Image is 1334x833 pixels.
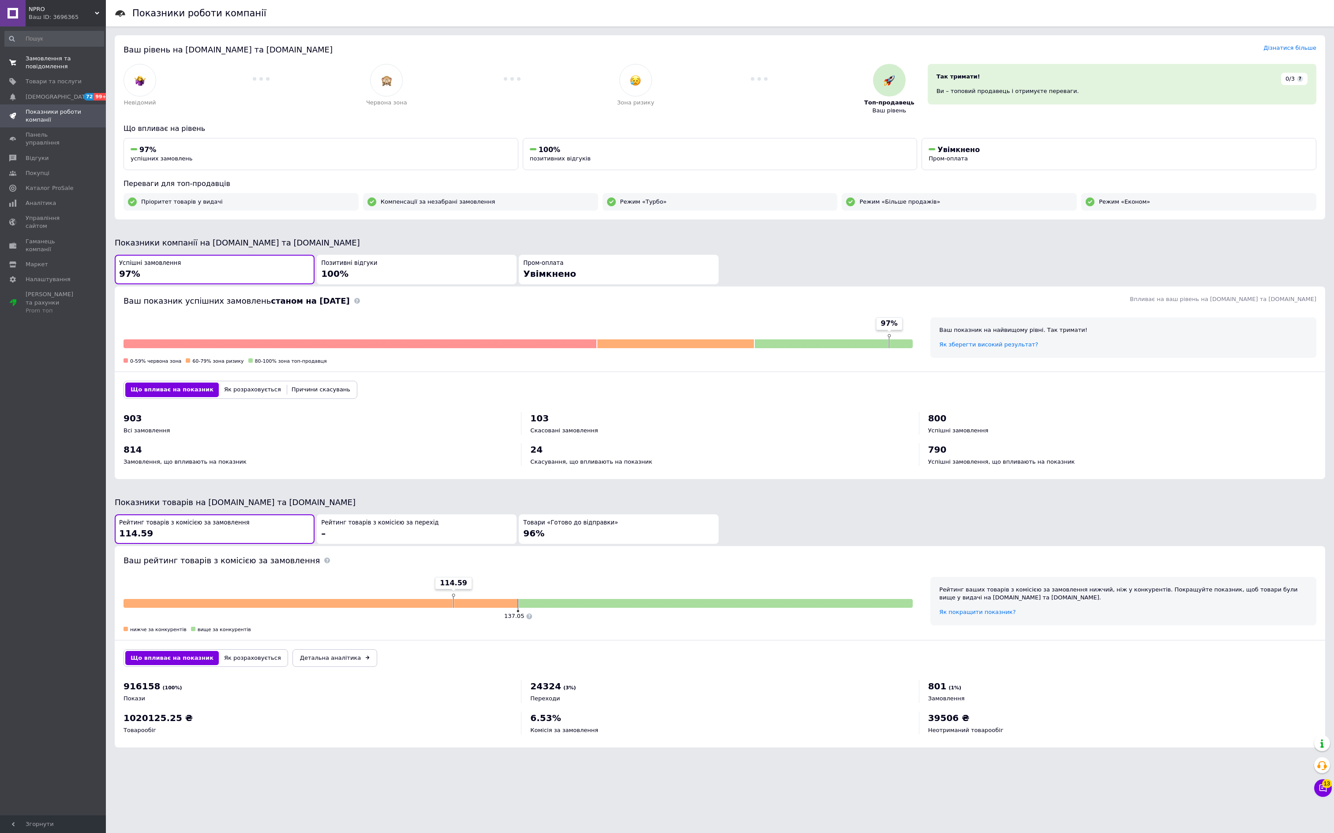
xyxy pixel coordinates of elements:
div: Рейтинг ваших товарів з комісією за замовлення нижчий, ніж у конкурентів. Покращуйте показник, що... [939,586,1308,602]
span: Комісія за замовлення [530,727,598,733]
span: Успішні замовлення [928,427,989,434]
span: 97% [119,268,140,279]
span: Ваш рейтинг товарів з комісією за замовлення [124,556,320,565]
span: Рейтинг товарів з комісією за перехід [321,519,438,527]
span: Відгуки [26,154,49,162]
div: Ваш показник на найвищому рівні. Так тримати! [939,326,1308,334]
span: Панель управління [26,131,82,147]
img: :rocket: [884,75,895,86]
span: Пріоритет товарів у видачі [141,198,223,206]
h1: Показники роботи компанії [132,8,266,19]
button: Що впливає на показник [125,383,219,397]
span: (3%) [563,685,576,691]
span: Неотриманий товарообіг [928,727,1004,733]
div: Prom топ [26,307,82,315]
span: Успішні замовлення, що впливають на показник [928,458,1075,465]
span: 790 [928,444,947,455]
span: Замовлення та повідомлення [26,55,82,71]
button: УвімкненоПром-оплата [922,138,1316,170]
span: Переходи [530,695,560,702]
span: Пром-оплата [523,259,563,268]
a: Детальна аналітика [292,649,377,667]
span: 0-59% червона зона [130,358,181,364]
span: 916158 [124,681,161,692]
span: 100% [539,145,560,154]
span: 100% [321,268,348,279]
span: Впливає на ваш рівень на [DOMAIN_NAME] та [DOMAIN_NAME] [1130,296,1316,302]
span: Покази [124,695,145,702]
span: вище за конкурентів [198,627,251,632]
span: Ваш рівень на [DOMAIN_NAME] та [DOMAIN_NAME] [124,45,333,54]
button: 100%позитивних відгуків [523,138,918,170]
span: [DEMOGRAPHIC_DATA] [26,93,91,101]
span: Режим «Турбо» [620,198,667,206]
span: Замовлення, що впливають на показник [124,458,247,465]
span: 80-100% зона топ-продавця [255,358,327,364]
button: Як розраховується [219,383,286,397]
span: Переваги для топ-продавців [124,179,230,188]
span: нижче за конкурентів [130,627,187,632]
span: Управління сайтом [26,214,82,230]
span: Червона зона [366,99,407,107]
span: Показники товарів на [DOMAIN_NAME] та [DOMAIN_NAME] [115,498,356,507]
span: 24 [530,444,543,455]
span: 97% [881,319,898,328]
span: Компенсації за незабрані замовлення [381,198,495,206]
span: Пром-оплата [929,155,968,162]
a: Як зберегти високий результат? [939,341,1038,348]
input: Пошук [4,31,104,47]
button: Позитивні відгуки100% [317,255,517,284]
span: Всі замовлення [124,427,170,434]
span: 72 [84,93,94,100]
span: Каталог ProSale [26,184,73,192]
span: (1%) [948,685,961,691]
span: 60-79% зона ризику [192,358,244,364]
span: 801 [928,681,947,692]
span: 137.05 [504,613,525,619]
span: успішних замовлень [131,155,192,162]
div: Ваш ID: 3696365 [29,13,106,21]
span: Налаштування [26,275,71,283]
span: Що впливає на рівень [124,124,205,133]
span: Маркет [26,260,48,268]
span: Так тримати! [937,73,980,80]
span: Показники компанії на [DOMAIN_NAME] та [DOMAIN_NAME] [115,238,360,247]
button: Успішні замовлення97% [115,255,315,284]
button: Товари «Готово до відправки»96% [519,514,719,544]
b: станом на [DATE] [271,296,349,305]
span: 6.53% [530,713,561,723]
img: :woman-shrugging: [135,75,146,86]
button: 97%успішних замовлень [124,138,518,170]
span: Увімкнено [937,145,980,154]
div: 0/3 [1281,73,1308,85]
span: Зона ризику [617,99,655,107]
span: – [321,528,326,539]
span: Топ-продавець [864,99,914,107]
span: (100%) [163,685,182,691]
span: NPRO [29,5,95,13]
span: [PERSON_NAME] та рахунки [26,290,82,315]
button: Як розраховується [219,651,286,665]
button: Причини скасувань [286,383,356,397]
span: Скасовані замовлення [530,427,598,434]
span: Товарообіг [124,727,156,733]
span: Замовлення [928,695,965,702]
span: Покупці [26,169,49,177]
span: Рейтинг товарів з комісією за замовлення [119,519,250,527]
span: Режим «Економ» [1099,198,1150,206]
span: Увімкнено [523,268,576,279]
span: 24324 [530,681,561,692]
img: :see_no_evil: [381,75,392,86]
span: Показники роботи компанії [26,108,82,124]
button: Чат з покупцем13 [1314,779,1332,797]
span: Ваш показник успішних замовлень [124,296,350,305]
div: Ви – топовий продавець і отримуєте переваги. [937,87,1308,95]
button: Пром-оплатаУвімкнено [519,255,719,284]
img: :disappointed_relieved: [630,75,641,86]
a: Як покращити показник? [939,609,1015,615]
span: Товари «Готово до відправки» [523,519,618,527]
span: 99+ [94,93,109,100]
span: 103 [530,413,549,424]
